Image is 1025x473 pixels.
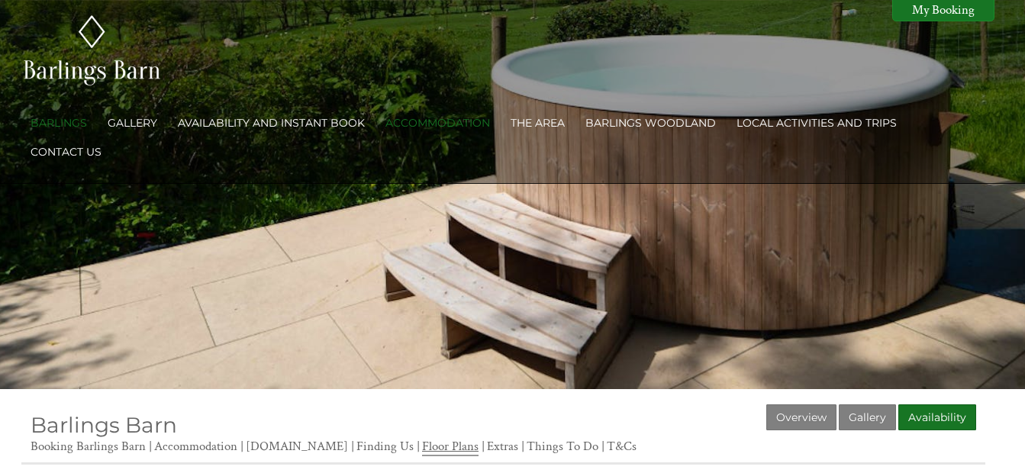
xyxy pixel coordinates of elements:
[31,412,177,438] a: Barlings Barn
[766,404,836,430] a: Overview
[178,116,365,130] a: Availability and Instant Book
[511,116,565,130] a: The Area
[31,438,146,455] a: Booking Barlings Barn
[31,145,102,159] a: Contact Us
[527,438,598,455] a: Things To Do
[385,116,490,130] a: Accommodation
[422,438,479,456] a: Floor Plans
[737,116,897,130] a: Local activities and trips
[487,438,518,455] a: Extras
[154,438,237,455] a: Accommodation
[356,438,414,455] a: Finding Us
[898,404,976,430] a: Availability
[108,116,157,130] a: Gallery
[607,438,637,455] a: T&Cs
[31,116,87,130] a: Barlings
[246,438,348,455] a: [DOMAIN_NAME]
[585,116,716,130] a: Barlings Woodland
[21,13,163,88] img: Barlings Barn
[839,404,896,430] a: Gallery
